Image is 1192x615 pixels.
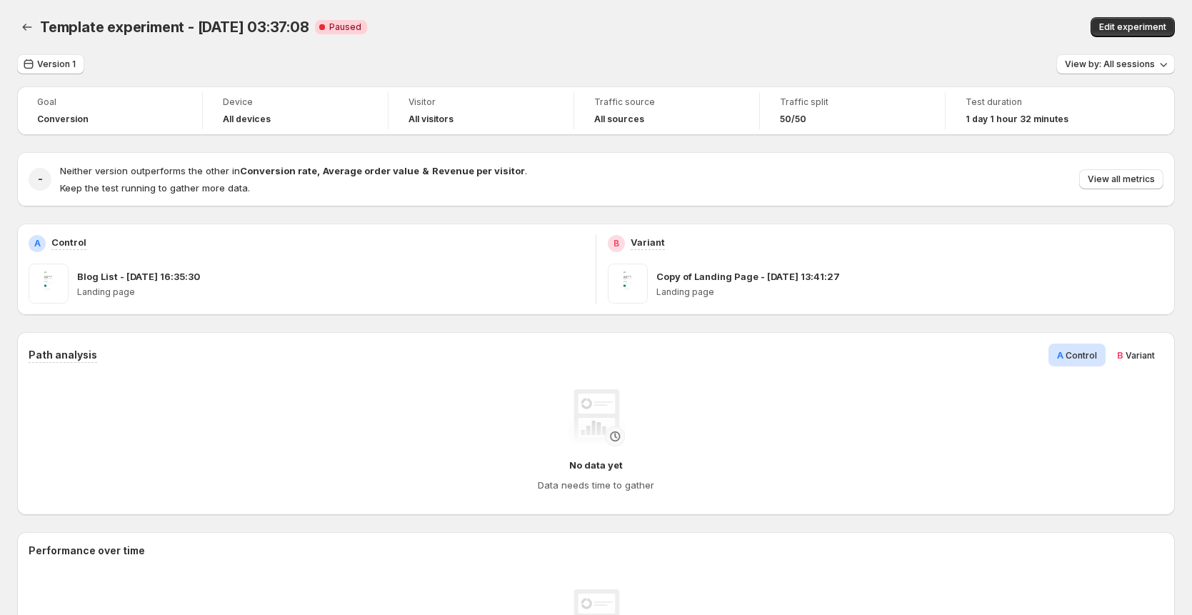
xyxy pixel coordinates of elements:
[317,165,320,176] strong: ,
[17,54,84,74] button: Version 1
[432,165,525,176] strong: Revenue per visitor
[594,96,739,108] span: Traffic source
[37,114,89,125] span: Conversion
[966,96,1111,108] span: Test duration
[77,269,200,284] p: Blog List - [DATE] 16:35:30
[40,19,309,36] span: Template experiment - [DATE] 03:37:08
[780,95,925,126] a: Traffic split50/50
[656,269,840,284] p: Copy of Landing Page - [DATE] 13:41:27
[223,95,368,126] a: DeviceAll devices
[29,348,97,362] h3: Path analysis
[780,114,806,125] span: 50/50
[1091,17,1175,37] button: Edit experiment
[966,95,1111,126] a: Test duration1 day 1 hour 32 minutes
[594,95,739,126] a: Traffic sourceAll sources
[409,95,554,126] a: VisitorAll visitors
[329,21,361,33] span: Paused
[60,182,250,194] span: Keep the test running to gather more data.
[37,96,182,108] span: Goal
[37,95,182,126] a: GoalConversion
[1099,21,1166,33] span: Edit experiment
[17,17,37,37] button: Back
[1065,59,1155,70] span: View by: All sessions
[1088,174,1155,185] span: View all metrics
[1117,349,1123,361] span: B
[223,114,271,125] h4: All devices
[1079,169,1163,189] button: View all metrics
[422,165,429,176] strong: &
[538,478,654,492] h4: Data needs time to gather
[613,238,619,249] h2: B
[409,114,454,125] h4: All visitors
[323,165,419,176] strong: Average order value
[409,96,554,108] span: Visitor
[656,286,1163,298] p: Landing page
[594,114,644,125] h4: All sources
[1057,349,1063,361] span: A
[631,235,665,249] p: Variant
[223,96,368,108] span: Device
[608,264,648,304] img: Copy of Landing Page - Sep 11, 13:41:27
[60,165,527,176] span: Neither version outperforms the other in .
[1056,54,1175,74] button: View by: All sessions
[37,59,76,70] span: Version 1
[51,235,86,249] p: Control
[77,286,584,298] p: Landing page
[29,544,1163,558] h2: Performance over time
[38,172,43,186] h2: -
[966,114,1068,125] span: 1 day 1 hour 32 minutes
[780,96,925,108] span: Traffic split
[29,264,69,304] img: Blog List - Sep 12, 16:35:30
[240,165,317,176] strong: Conversion rate
[1066,350,1097,361] span: Control
[1126,350,1155,361] span: Variant
[34,238,41,249] h2: A
[569,458,623,472] h4: No data yet
[568,389,625,446] img: No data yet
